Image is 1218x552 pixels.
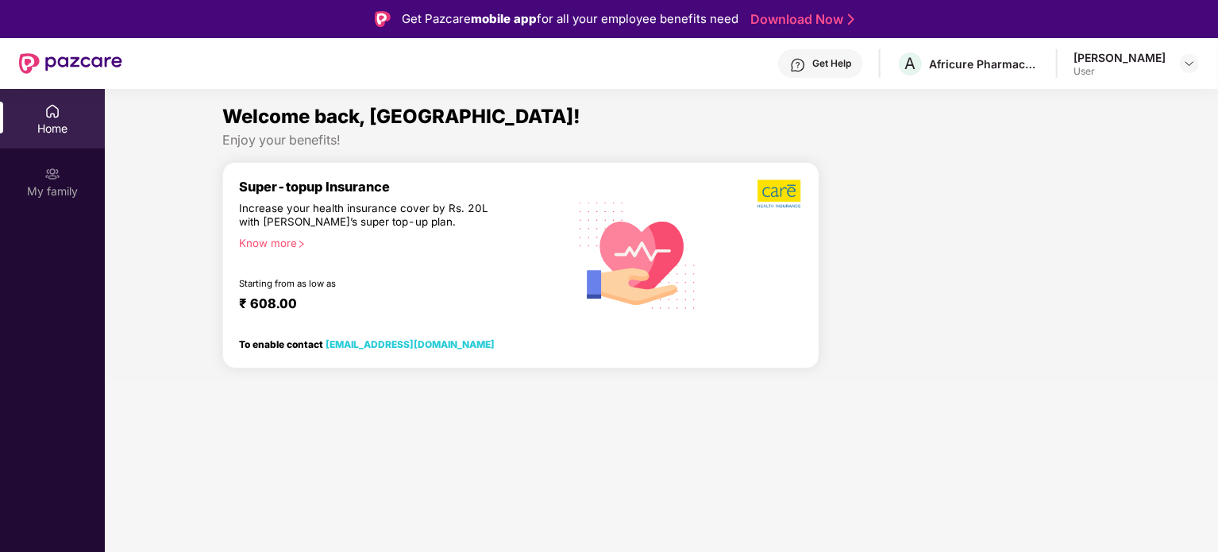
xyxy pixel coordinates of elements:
[44,103,60,119] img: svg+xml;base64,PHN2ZyBpZD0iSG9tZSIgeG1sbnM9Imh0dHA6Ly93d3cudzMub3JnLzIwMDAvc3ZnIiB3aWR0aD0iMjAiIG...
[326,338,495,350] a: [EMAIL_ADDRESS][DOMAIN_NAME]
[402,10,738,29] div: Get Pazcare for all your employee benefits need
[239,338,495,349] div: To enable contact
[790,57,806,73] img: svg+xml;base64,PHN2ZyBpZD0iSGVscC0zMngzMiIgeG1sbnM9Imh0dHA6Ly93d3cudzMub3JnLzIwMDAvc3ZnIiB3aWR0aD...
[239,237,558,248] div: Know more
[1073,50,1166,65] div: [PERSON_NAME]
[239,295,552,315] div: ₹ 608.00
[19,53,122,74] img: New Pazcare Logo
[757,179,803,209] img: b5dec4f62d2307b9de63beb79f102df3.png
[375,11,391,27] img: Logo
[812,57,851,70] div: Get Help
[239,278,500,289] div: Starting from as low as
[471,11,537,26] strong: mobile app
[1183,57,1196,70] img: svg+xml;base64,PHN2ZyBpZD0iRHJvcGRvd24tMzJ4MzIiIHhtbG5zPSJodHRwOi8vd3d3LnczLm9yZy8yMDAwL3N2ZyIgd2...
[1073,65,1166,78] div: User
[905,54,916,73] span: A
[239,179,568,195] div: Super-topup Insurance
[568,183,709,326] img: svg+xml;base64,PHN2ZyB4bWxucz0iaHR0cDovL3d3dy53My5vcmcvMjAwMC9zdmciIHhtbG5zOnhsaW5rPSJodHRwOi8vd3...
[222,105,580,128] span: Welcome back, [GEOGRAPHIC_DATA]!
[222,132,1101,149] div: Enjoy your benefits!
[929,56,1040,71] div: Africure Pharmaceuticals ([GEOGRAPHIC_DATA]) Private
[297,240,306,249] span: right
[44,166,60,182] img: svg+xml;base64,PHN2ZyB3aWR0aD0iMjAiIGhlaWdodD0iMjAiIHZpZXdCb3g9IjAgMCAyMCAyMCIgZmlsbD0ibm9uZSIgeG...
[750,11,850,28] a: Download Now
[848,11,854,28] img: Stroke
[239,202,499,230] div: Increase your health insurance cover by Rs. 20L with [PERSON_NAME]’s super top-up plan.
